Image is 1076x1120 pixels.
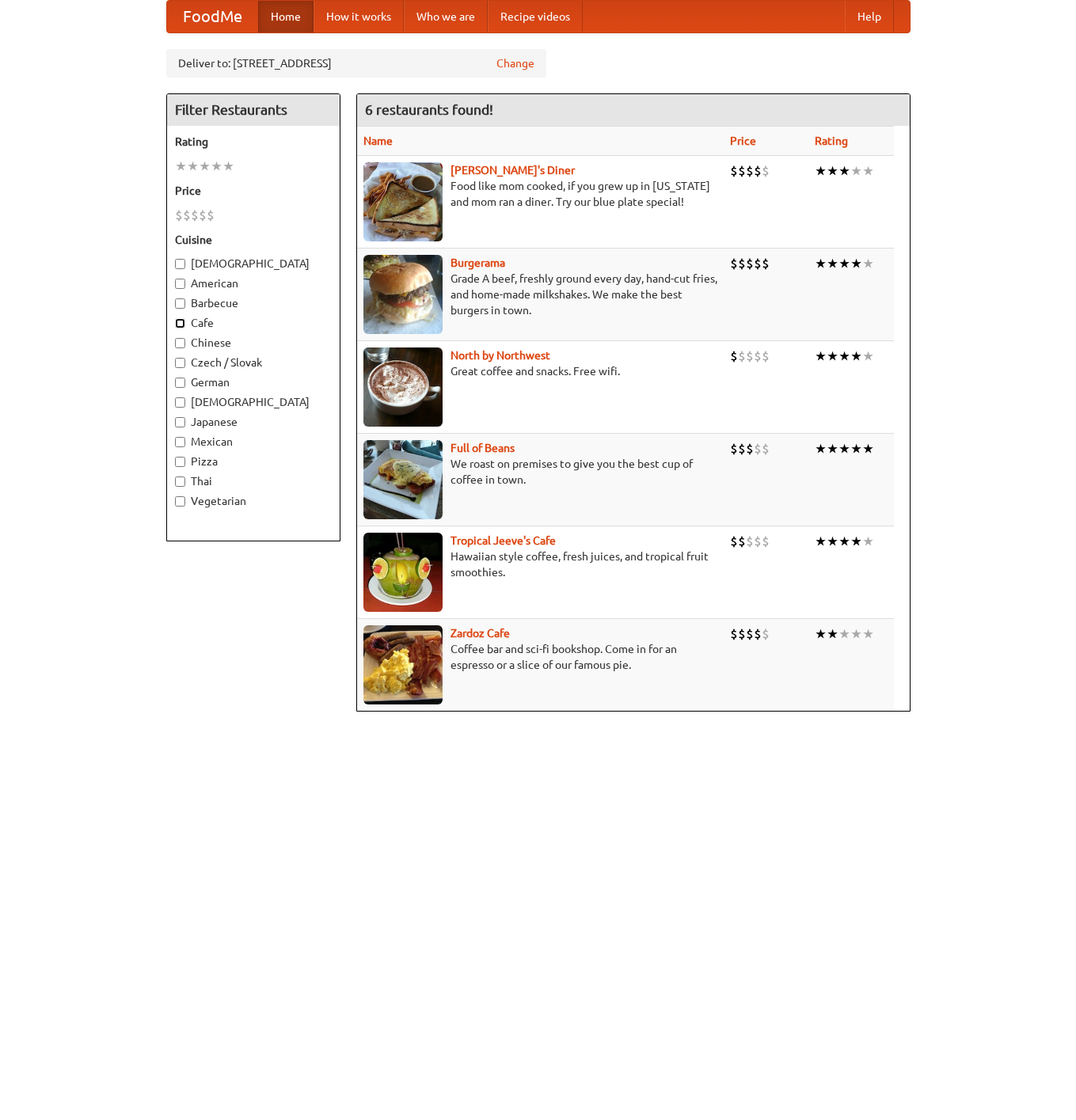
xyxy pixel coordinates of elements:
[451,627,510,640] a: Zardoz Cafe
[211,158,222,175] li: ★
[175,493,332,509] label: Vegetarian
[827,162,838,180] li: ★
[827,255,838,272] li: ★
[363,255,443,334] img: burgerama.jpg
[363,625,443,704] img: zardoz.jpg
[451,256,505,269] a: Burgerama
[762,162,770,180] li: $
[746,625,754,643] li: $
[815,625,827,643] li: ★
[175,355,332,370] label: Czech / Slovak
[730,255,738,272] li: $
[363,135,393,147] a: Name
[838,440,850,457] li: ★
[754,533,762,550] li: $
[738,347,746,365] li: $
[363,456,717,488] p: We roast on premises to give you the best cup of coffee in town.
[451,442,515,454] b: Full of Beans
[191,207,199,224] li: $
[746,533,754,550] li: $
[738,440,746,457] li: $
[862,255,874,272] li: ★
[730,135,756,147] a: Price
[175,358,185,368] input: Czech / Slovak
[850,625,862,643] li: ★
[258,1,314,32] a: Home
[175,207,183,224] li: $
[762,440,770,457] li: $
[815,533,827,550] li: ★
[746,162,754,180] li: $
[862,625,874,643] li: ★
[754,440,762,457] li: $
[175,338,185,348] input: Chinese
[827,625,838,643] li: ★
[363,271,717,318] p: Grade A beef, freshly ground every day, hand-cut fries, and home-made milkshakes. We make the bes...
[730,533,738,550] li: $
[175,374,332,390] label: German
[746,255,754,272] li: $
[175,434,332,450] label: Mexican
[738,533,746,550] li: $
[762,255,770,272] li: $
[451,349,550,362] a: North by Northwest
[199,158,211,175] li: ★
[175,473,332,489] label: Thai
[167,1,258,32] a: FoodMe
[451,534,556,547] a: Tropical Jeeve's Cafe
[363,440,443,519] img: beans.jpg
[862,347,874,365] li: ★
[838,162,850,180] li: ★
[199,207,207,224] li: $
[862,162,874,180] li: ★
[815,255,827,272] li: ★
[815,135,848,147] a: Rating
[496,55,534,71] a: Change
[738,162,746,180] li: $
[166,49,546,78] div: Deliver to: [STREET_ADDRESS]
[451,164,575,177] a: [PERSON_NAME]'s Diner
[730,347,738,365] li: $
[222,158,234,175] li: ★
[838,533,850,550] li: ★
[183,207,191,224] li: $
[175,394,332,410] label: [DEMOGRAPHIC_DATA]
[175,378,185,388] input: German
[754,625,762,643] li: $
[815,162,827,180] li: ★
[175,279,185,289] input: American
[730,625,738,643] li: $
[175,158,187,175] li: ★
[838,625,850,643] li: ★
[175,417,185,427] input: Japanese
[404,1,488,32] a: Who we are
[738,625,746,643] li: $
[845,1,894,32] a: Help
[838,255,850,272] li: ★
[762,625,770,643] li: $
[850,347,862,365] li: ★
[365,102,493,117] ng-pluralize: 6 restaurants found!
[363,549,717,580] p: Hawaiian style coffee, fresh juices, and tropical fruit smoothies.
[175,437,185,447] input: Mexican
[746,440,754,457] li: $
[187,158,199,175] li: ★
[762,533,770,550] li: $
[175,335,332,351] label: Chinese
[363,178,717,210] p: Food like mom cooked, if you grew up in [US_STATE] and mom ran a diner. Try our blue plate special!
[363,641,717,673] p: Coffee bar and sci-fi bookshop. Come in for an espresso or a slice of our famous pie.
[175,318,185,328] input: Cafe
[363,347,443,427] img: north.jpg
[175,259,185,269] input: [DEMOGRAPHIC_DATA]
[363,533,443,612] img: jeeves.jpg
[738,255,746,272] li: $
[850,255,862,272] li: ★
[850,533,862,550] li: ★
[827,533,838,550] li: ★
[363,363,717,379] p: Great coffee and snacks. Free wifi.
[175,295,332,311] label: Barbecue
[175,183,332,199] h5: Price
